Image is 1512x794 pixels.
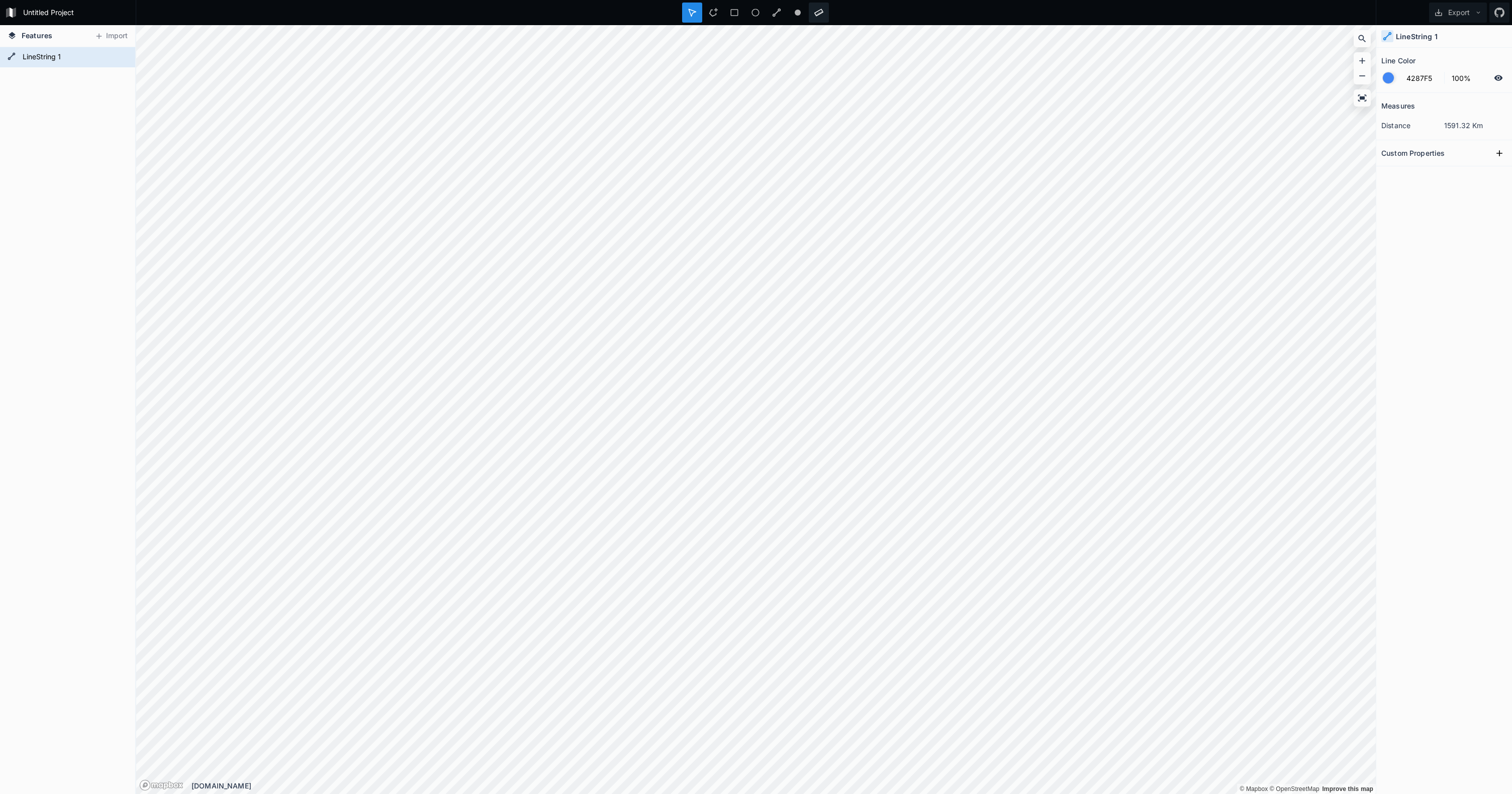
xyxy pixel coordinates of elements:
[1381,145,1445,161] h2: Custom Properties
[1240,785,1268,792] a: Mapbox
[139,779,183,791] a: Mapbox logo
[1396,31,1438,42] h4: LineString 1
[1429,3,1487,23] button: Export
[1381,120,1444,131] dt: distance
[1381,53,1415,68] h2: Line Color
[1381,98,1415,114] h2: Measures
[1444,120,1507,131] dd: 1591.32 Km
[1322,785,1373,792] a: Map feedback
[192,780,1376,791] div: [DOMAIN_NAME]
[1270,785,1319,792] a: OpenStreetMap
[22,30,52,41] span: Features
[89,28,133,44] button: Import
